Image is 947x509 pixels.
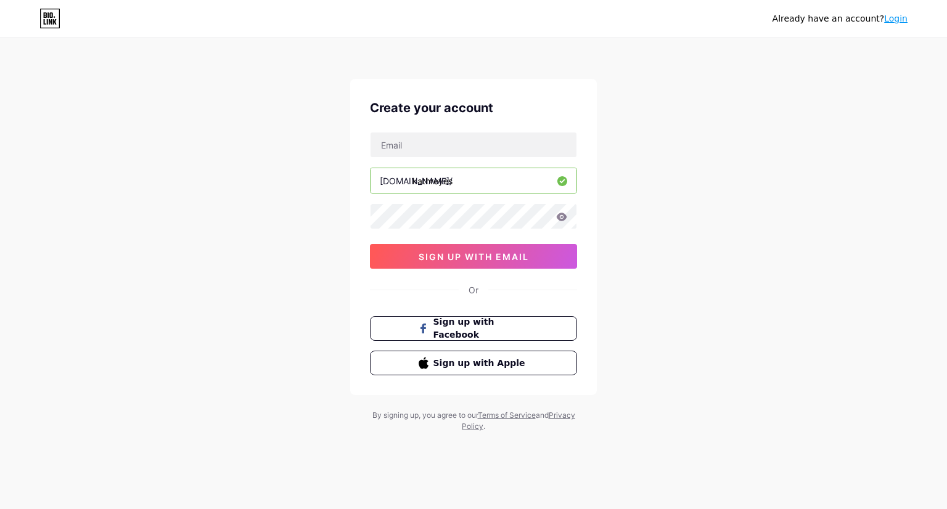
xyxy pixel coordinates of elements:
[370,316,577,341] button: Sign up with Facebook
[380,174,453,187] div: [DOMAIN_NAME]/
[478,410,536,420] a: Terms of Service
[371,132,576,157] input: Email
[370,351,577,375] button: Sign up with Apple
[369,410,578,432] div: By signing up, you agree to our and .
[433,316,529,341] span: Sign up with Facebook
[884,14,908,23] a: Login
[370,244,577,269] button: sign up with email
[370,99,577,117] div: Create your account
[371,168,576,193] input: username
[419,251,529,262] span: sign up with email
[773,12,908,25] div: Already have an account?
[433,357,529,370] span: Sign up with Apple
[469,283,478,296] div: Or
